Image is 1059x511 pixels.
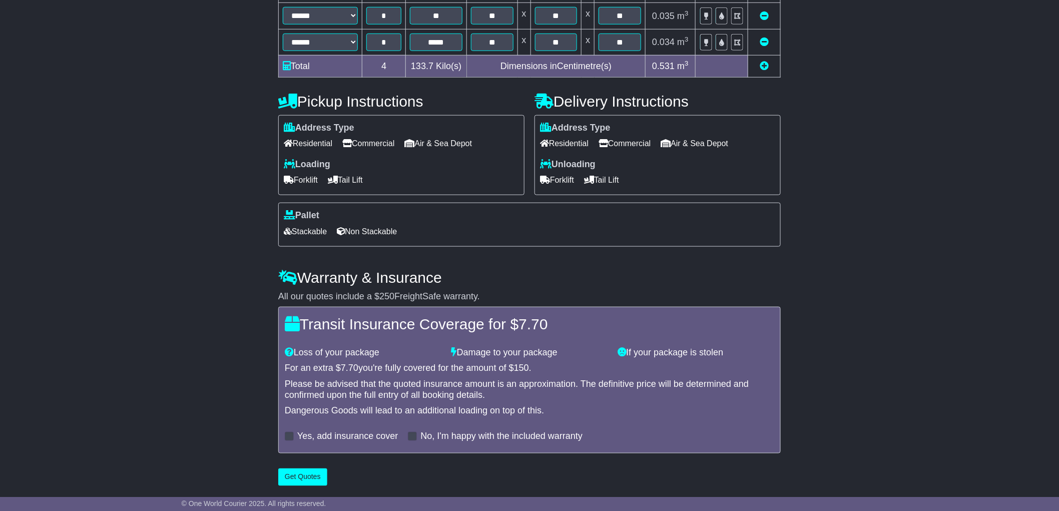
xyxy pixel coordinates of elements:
span: Stackable [284,224,327,239]
span: © One World Courier 2025. All rights reserved. [182,499,326,507]
span: 150 [514,363,529,373]
span: Forklift [540,172,574,188]
div: Loss of your package [280,347,446,358]
span: m [677,11,689,21]
label: Address Type [284,123,354,134]
span: Air & Sea Depot [405,136,472,151]
span: 250 [379,291,394,301]
span: 7.70 [518,316,548,332]
label: Loading [284,159,330,170]
button: Get Quotes [278,468,327,486]
span: 7.70 [341,363,358,373]
span: Commercial [342,136,394,151]
h4: Delivery Instructions [535,93,781,110]
span: 0.034 [652,37,675,47]
span: Air & Sea Depot [661,136,729,151]
td: x [517,29,531,55]
span: m [677,37,689,47]
div: For an extra $ you're fully covered for the amount of $ . [285,363,774,374]
span: Commercial [599,136,651,151]
td: Kilo(s) [406,55,467,77]
td: Total [279,55,362,77]
td: 4 [362,55,406,77]
div: Please be advised that the quoted insurance amount is an approximation. The definitive price will... [285,379,774,400]
h4: Transit Insurance Coverage for $ [285,316,774,332]
label: Unloading [540,159,596,170]
span: m [677,61,689,71]
h4: Pickup Instructions [278,93,524,110]
label: Pallet [284,210,319,221]
sup: 3 [685,60,689,67]
sup: 3 [685,36,689,43]
td: x [582,3,595,29]
a: Remove this item [760,37,769,47]
div: If your package is stolen [613,347,779,358]
span: Non Stackable [337,224,397,239]
label: Address Type [540,123,611,134]
span: Residential [540,136,589,151]
td: x [517,3,531,29]
span: Forklift [284,172,318,188]
span: 0.531 [652,61,675,71]
a: Remove this item [760,11,769,21]
span: Tail Lift [584,172,619,188]
div: All our quotes include a $ FreightSafe warranty. [278,291,781,302]
div: Damage to your package [446,347,613,358]
a: Add new item [760,61,769,71]
h4: Warranty & Insurance [278,269,781,286]
span: 133.7 [411,61,433,71]
span: Tail Lift [328,172,363,188]
td: x [582,29,595,55]
td: Dimensions in Centimetre(s) [467,55,646,77]
sup: 3 [685,10,689,17]
span: 0.035 [652,11,675,21]
div: Dangerous Goods will lead to an additional loading on top of this. [285,405,774,416]
label: Yes, add insurance cover [297,431,398,442]
label: No, I'm happy with the included warranty [420,431,583,442]
span: Residential [284,136,332,151]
